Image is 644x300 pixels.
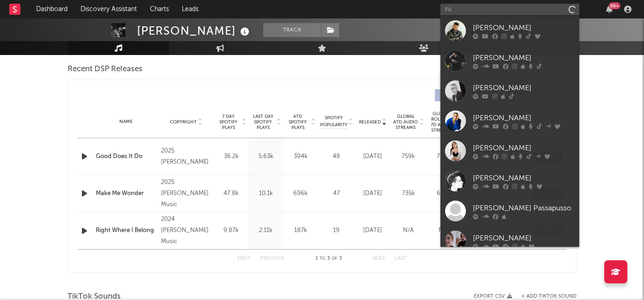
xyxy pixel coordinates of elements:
a: [PERSON_NAME] Passapusso [440,196,579,226]
div: 47.8k [216,189,246,198]
input: Search for artists [440,4,579,15]
div: 187k [285,226,316,235]
div: 19 [320,226,353,235]
span: Released [359,119,381,125]
button: Last [395,256,407,261]
div: 2024 [PERSON_NAME] Music [161,214,211,247]
div: [PERSON_NAME] [473,22,575,33]
div: [PERSON_NAME] [473,112,575,123]
div: 9.87k [216,226,246,235]
a: [PERSON_NAME] [440,226,579,256]
div: 36.2k [216,152,246,161]
button: First [237,256,251,261]
div: [PERSON_NAME] [473,52,575,63]
div: 5.63k [251,152,281,161]
a: [PERSON_NAME] [440,136,579,166]
div: 48 [320,152,353,161]
span: 7 Day Spotify Plays [216,114,241,130]
a: [PERSON_NAME] [440,16,579,46]
div: 47 [320,189,353,198]
div: 759k [393,152,424,161]
button: Track [263,23,321,37]
div: [PERSON_NAME] [473,82,575,93]
div: 10.1k [251,189,281,198]
div: [DATE] [357,152,388,161]
a: [PERSON_NAME] [440,106,579,136]
span: ATD Spotify Plays [285,114,310,130]
a: Make Me Wonder [96,189,156,198]
div: [DATE] [357,189,388,198]
button: Originals(3) [435,89,497,101]
a: Good Does It Do [96,152,156,161]
span: to [320,257,325,261]
div: [PERSON_NAME] [137,23,252,38]
div: [PERSON_NAME] [473,233,575,244]
button: + Add TikTok Sound [521,294,576,299]
div: 2025 [PERSON_NAME] [161,146,211,168]
div: 2025 [PERSON_NAME] Music [161,177,211,210]
button: Next [372,256,385,261]
div: [PERSON_NAME] [473,142,575,153]
span: of [332,257,337,261]
div: 394k [285,152,316,161]
div: N/A [428,226,459,235]
a: Right Where I Belong [96,226,156,235]
span: Global ATD Audio Streams [393,114,418,130]
span: Global Rolling 7D Audio Streams [428,111,454,133]
div: 735k [393,189,424,198]
div: [PERSON_NAME] [473,172,575,184]
a: [PERSON_NAME] [440,46,579,76]
button: Export CSV [474,294,512,299]
span: Spotify Popularity [320,115,347,129]
span: Copyright [170,119,197,125]
div: [DATE] [357,226,388,235]
div: 67.2k [428,189,459,198]
span: Recent DSP Releases [68,64,142,75]
a: [PERSON_NAME] [440,76,579,106]
div: 1 3 3 [303,253,354,264]
button: Previous [260,256,285,261]
button: + Add TikTok Sound [512,294,576,299]
div: N/A [393,226,424,235]
div: [PERSON_NAME] Passapusso [473,202,575,214]
div: 76.2k [428,152,459,161]
span: Last Day Spotify Plays [251,114,275,130]
div: 696k [285,189,316,198]
a: [PERSON_NAME] [440,166,579,196]
div: Name [96,118,156,125]
button: 99+ [606,6,613,13]
div: 2.11k [251,226,281,235]
div: 99 + [609,2,620,9]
